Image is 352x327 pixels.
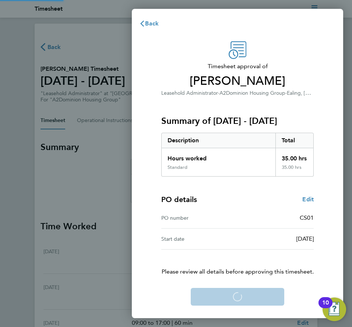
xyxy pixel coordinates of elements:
[161,213,237,222] div: PO number
[285,90,287,96] span: ·
[161,115,314,127] h3: Summary of [DATE] - [DATE]
[161,62,314,71] span: Timesheet approval of
[275,133,313,148] div: Total
[162,133,275,148] div: Description
[275,148,313,164] div: 35.00 hrs
[161,133,314,177] div: Summary of 18 - 24 Aug 2025
[145,20,159,27] span: Back
[302,195,314,204] a: Edit
[302,196,314,203] span: Edit
[237,234,314,243] div: [DATE]
[168,164,187,170] div: Standard
[287,89,351,96] span: Ealing, [STREET_ADDRESS]
[300,214,314,221] span: CS01
[132,16,166,31] button: Back
[161,234,237,243] div: Start date
[161,74,314,88] span: [PERSON_NAME]
[161,90,218,96] span: Leasehold Administrator
[322,303,329,312] div: 10
[275,164,313,176] div: 35.00 hrs
[161,194,197,205] h4: PO details
[219,90,285,96] span: A2Dominion Housing Group
[218,90,219,96] span: ·
[162,148,275,164] div: Hours worked
[152,250,323,276] p: Please review all details before approving this timesheet.
[323,298,346,321] button: Open Resource Center, 10 new notifications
